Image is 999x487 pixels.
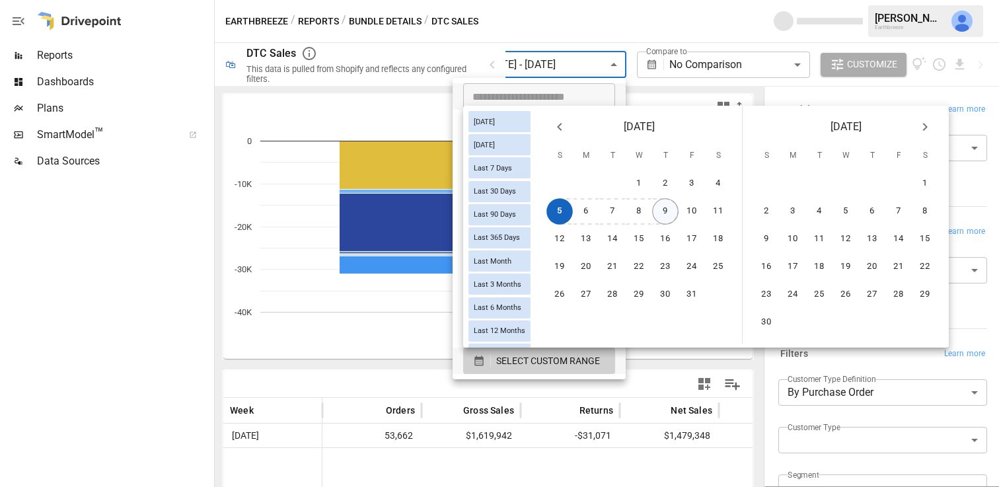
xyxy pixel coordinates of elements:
button: 9 [652,198,679,225]
div: [DATE] [468,111,531,132]
button: 2 [753,198,780,225]
div: Last 6 Months [468,297,531,318]
button: 19 [546,254,573,280]
span: Saturday [913,143,937,169]
button: Previous month [546,114,573,140]
div: Last 3 Months [468,274,531,295]
button: 11 [806,226,832,252]
button: 5 [546,198,573,225]
button: 22 [626,254,652,280]
span: Last 6 Months [468,303,527,312]
li: [DATE] [453,110,626,136]
button: 30 [652,281,679,308]
button: 24 [780,281,806,308]
button: 3 [780,198,806,225]
button: 27 [573,281,599,308]
li: Last Quarter [453,321,626,348]
button: 29 [626,281,652,308]
button: 23 [652,254,679,280]
span: SELECT CUSTOM RANGE [496,353,600,369]
button: 6 [573,198,599,225]
span: Tuesday [807,143,831,169]
button: 8 [626,198,652,225]
button: 10 [780,226,806,252]
span: Sunday [755,143,778,169]
button: 1 [912,170,938,197]
li: This Quarter [453,295,626,321]
button: 7 [599,198,626,225]
button: 28 [885,281,912,308]
button: 31 [679,281,705,308]
button: 18 [705,226,731,252]
button: 15 [912,226,938,252]
span: Last 7 Days [468,164,517,172]
span: Last 30 Days [468,187,521,196]
button: 25 [705,254,731,280]
button: 2 [652,170,679,197]
span: Friday [680,143,704,169]
li: Month to Date [453,268,626,295]
div: Last 7 Days [468,157,531,178]
button: 4 [806,198,832,225]
div: Last 30 Days [468,181,531,202]
button: 15 [626,226,652,252]
div: Last 365 Days [468,227,531,248]
button: 14 [885,226,912,252]
span: Thursday [860,143,884,169]
button: 29 [912,281,938,308]
div: Last 90 Days [468,204,531,225]
button: 20 [573,254,599,280]
li: Last 7 Days [453,136,626,163]
span: Last 12 Months [468,326,531,335]
button: 12 [546,226,573,252]
span: Last 90 Days [468,210,521,219]
button: 6 [859,198,885,225]
button: 13 [859,226,885,252]
span: Last 3 Months [468,280,527,289]
span: Tuesday [601,143,624,169]
button: 23 [753,281,780,308]
button: 10 [679,198,705,225]
span: Saturday [706,143,730,169]
li: Last 30 Days [453,163,626,189]
button: 26 [832,281,859,308]
span: Sunday [548,143,572,169]
button: 11 [705,198,731,225]
button: 14 [599,226,626,252]
button: 18 [806,254,832,280]
button: 16 [753,254,780,280]
button: 4 [705,170,731,197]
span: Wednesday [834,143,858,169]
span: [DATE] [831,118,862,136]
div: [DATE] [468,134,531,155]
button: 9 [753,226,780,252]
span: Last 365 Days [468,233,525,242]
button: 7 [885,198,912,225]
button: 3 [679,170,705,197]
li: Last 6 Months [453,215,626,242]
button: 28 [599,281,626,308]
button: 30 [753,309,780,336]
span: Friday [887,143,910,169]
span: Thursday [653,143,677,169]
span: Monday [574,143,598,169]
button: 5 [832,198,859,225]
span: [DATE] [624,118,655,136]
li: Last 12 Months [453,242,626,268]
button: 27 [859,281,885,308]
button: 1 [626,170,652,197]
button: 19 [832,254,859,280]
button: 25 [806,281,832,308]
button: 21 [599,254,626,280]
button: 17 [679,226,705,252]
li: Last 3 Months [453,189,626,215]
button: 20 [859,254,885,280]
button: 17 [780,254,806,280]
span: [DATE] [468,118,500,126]
div: Last Month [468,250,531,272]
span: Wednesday [627,143,651,169]
div: Last Year [468,344,531,365]
button: 24 [679,254,705,280]
button: Next month [912,114,938,140]
button: 13 [573,226,599,252]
